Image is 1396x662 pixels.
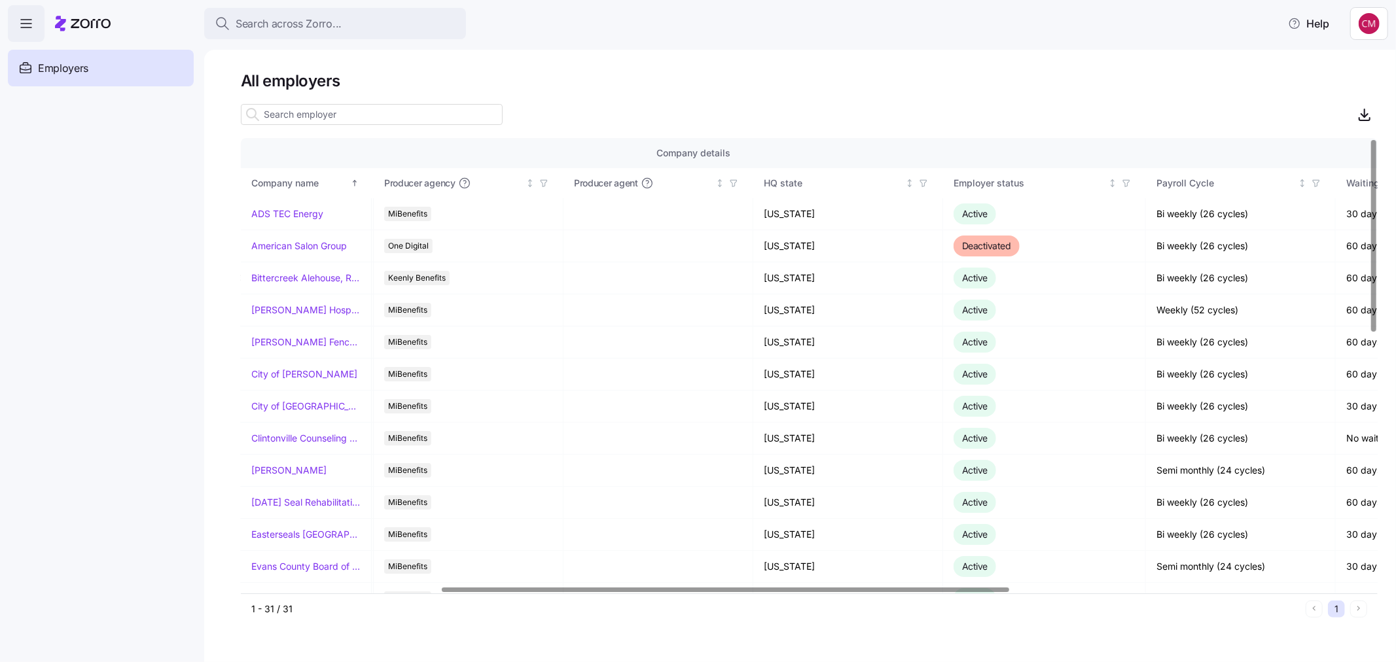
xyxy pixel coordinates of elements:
span: MiBenefits [388,303,427,317]
div: Company name [251,176,348,190]
th: Producer agencyNot sorted [374,168,564,198]
span: Active [962,464,988,476]
span: Active [962,496,988,508]
a: [PERSON_NAME]'s Appliance/[PERSON_NAME]'s Academy/Fluid Services [251,592,361,605]
div: Not sorted [715,179,725,188]
td: [US_STATE] [753,326,943,358]
span: Producer agency [384,177,456,190]
td: Weekly (52 cycles) [1146,294,1336,326]
a: Bittercreek Alehouse, Red Feather Lounge, Diablo & Sons Saloon [251,271,361,285]
td: [US_STATE] [753,583,943,615]
span: MiBenefits [388,335,427,349]
span: Help [1288,16,1329,31]
span: MiBenefits [388,399,427,413]
td: [US_STATE] [753,455,943,487]
div: 1 - 31 / 31 [251,602,1300,616]
td: Bi weekly (26 cycles) [1146,583,1336,615]
td: Bi weekly (26 cycles) [1146,262,1336,294]
td: Bi weekly (26 cycles) [1146,198,1336,230]
span: Producer agent [574,177,638,190]
a: Easterseals [GEOGRAPHIC_DATA] & [GEOGRAPHIC_DATA][US_STATE] [251,528,361,541]
img: c76f7742dad050c3772ef460a101715e [1359,13,1380,34]
th: Payroll CycleNot sorted [1146,168,1336,198]
span: Active [962,432,988,444]
button: Help [1278,10,1340,37]
td: Bi weekly (26 cycles) [1146,519,1336,551]
button: Next page [1350,601,1367,618]
button: Search across Zorro... [204,8,466,39]
th: Company nameSorted ascending [241,168,372,198]
td: Bi weekly (26 cycles) [1146,423,1336,455]
td: [US_STATE] [753,487,943,519]
th: Employer statusNot sorted [943,168,1146,198]
td: [US_STATE] [753,551,943,583]
div: Sorted ascending [350,179,359,188]
td: Semi monthly (24 cycles) [1146,455,1336,487]
div: Not sorted [526,179,535,188]
td: [US_STATE] [753,198,943,230]
td: [US_STATE] [753,358,943,391]
a: Clintonville Counseling and Wellness [251,432,361,445]
h1: All employers [241,71,1378,91]
div: Payroll Cycle [1156,176,1295,190]
a: City of [GEOGRAPHIC_DATA] [251,400,361,413]
span: MiBenefits [388,559,427,574]
span: MiBenefits [388,463,427,478]
span: Active [962,208,988,219]
td: [US_STATE] [753,519,943,551]
span: Active [962,400,988,411]
th: HQ stateNot sorted [753,168,943,198]
button: Previous page [1306,601,1323,618]
span: MiBenefits [388,527,427,542]
span: Active [962,304,988,315]
td: Bi weekly (26 cycles) [1146,487,1336,519]
th: Producer agentNot sorted [564,168,753,198]
span: MiBenefits [388,367,427,381]
a: [PERSON_NAME] [251,464,327,477]
span: Active [962,272,988,283]
span: One Digital [388,239,429,253]
td: [US_STATE] [753,391,943,423]
a: City of [PERSON_NAME] [251,368,357,381]
td: Semi monthly (24 cycles) [1146,551,1336,583]
input: Search employer [241,104,503,125]
td: Bi weekly (26 cycles) [1146,391,1336,423]
a: Employers [8,50,194,86]
span: Active [962,336,988,347]
td: [US_STATE] [753,423,943,455]
td: Bi weekly (26 cycles) [1146,230,1336,262]
a: [PERSON_NAME] Hospitality [251,304,361,317]
span: Active [962,368,988,379]
td: [US_STATE] [753,262,943,294]
span: Employers [38,60,88,77]
span: MiBenefits [388,207,427,221]
div: Not sorted [905,179,914,188]
span: Active [962,529,988,540]
span: Deactivated [962,240,1011,251]
td: [US_STATE] [753,294,943,326]
a: [PERSON_NAME] Fence Company [251,336,361,349]
span: Search across Zorro... [236,16,342,32]
span: Active [962,561,988,572]
div: Employer status [954,176,1105,190]
span: MiBenefits [388,431,427,445]
div: Not sorted [1108,179,1117,188]
button: 1 [1328,601,1345,618]
div: Not sorted [1298,179,1307,188]
a: Evans County Board of Commissioners [251,560,361,573]
td: [US_STATE] [753,230,943,262]
span: Keenly Benefits [388,271,446,285]
td: Bi weekly (26 cycles) [1146,326,1336,358]
a: American Salon Group [251,239,347,253]
td: Bi weekly (26 cycles) [1146,358,1336,391]
a: ADS TEC Energy [251,207,323,220]
a: [DATE] Seal Rehabilitation Center of [GEOGRAPHIC_DATA] [251,496,361,509]
div: HQ state [764,176,903,190]
span: MiBenefits [388,495,427,510]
